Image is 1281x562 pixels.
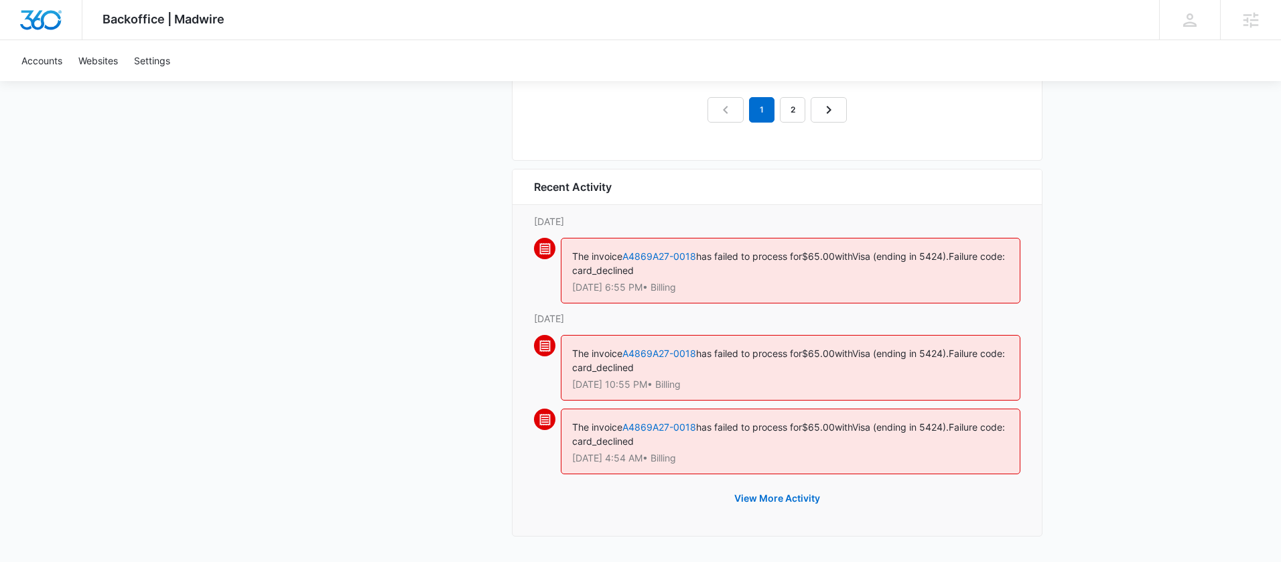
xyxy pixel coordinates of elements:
[802,421,835,433] span: $65.00
[852,251,949,262] span: Visa (ending in 5424).
[811,97,847,123] a: Next Page
[622,348,696,359] a: A4869A27-0018
[572,380,1009,389] p: [DATE] 10:55 PM • Billing
[835,421,852,433] span: with
[534,179,612,195] h6: Recent Activity
[13,40,70,81] a: Accounts
[622,421,696,433] a: A4869A27-0018
[572,283,1009,292] p: [DATE] 6:55 PM • Billing
[802,348,835,359] span: $65.00
[707,97,847,123] nav: Pagination
[572,421,622,433] span: The invoice
[70,40,126,81] a: Websites
[103,12,224,26] span: Backoffice | Madwire
[696,348,802,359] span: has failed to process for
[780,97,805,123] a: Page 2
[534,214,1020,228] p: [DATE]
[696,421,802,433] span: has failed to process for
[622,251,696,262] a: A4869A27-0018
[126,40,178,81] a: Settings
[802,251,835,262] span: $65.00
[721,482,833,514] button: View More Activity
[696,251,802,262] span: has failed to process for
[852,348,949,359] span: Visa (ending in 5424).
[835,251,852,262] span: with
[572,453,1009,463] p: [DATE] 4:54 AM • Billing
[534,311,1020,326] p: [DATE]
[572,348,622,359] span: The invoice
[749,97,774,123] em: 1
[852,421,949,433] span: Visa (ending in 5424).
[835,348,852,359] span: with
[572,251,622,262] span: The invoice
